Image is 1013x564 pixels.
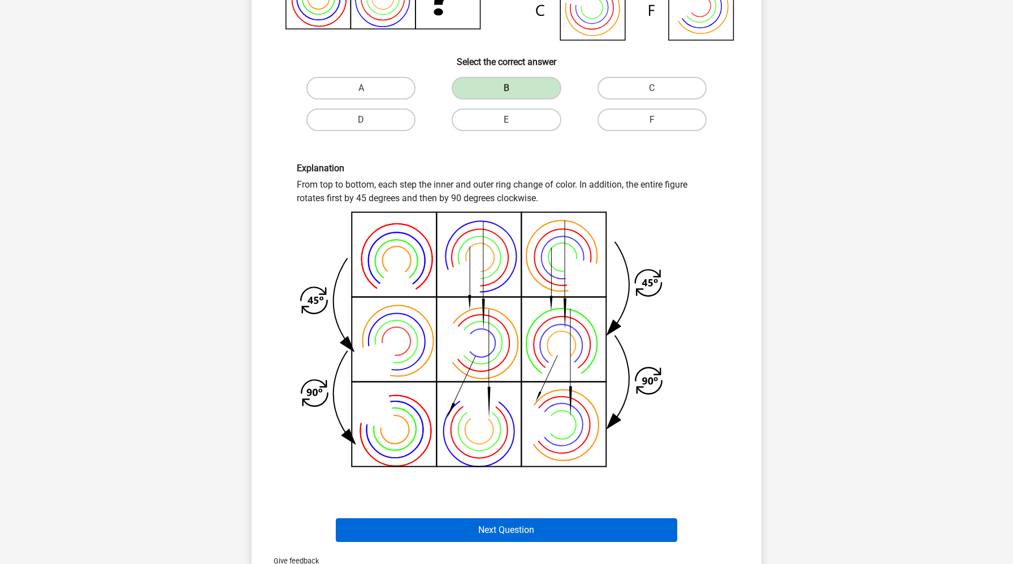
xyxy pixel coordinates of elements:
[297,163,716,173] h6: Explanation
[306,109,415,131] label: D
[306,77,415,99] label: A
[452,109,561,131] label: E
[270,47,743,67] h6: Select the correct answer
[452,77,561,99] label: B
[288,163,725,482] div: From top to bottom, each step the inner and outer ring change of color. In addition, the entire f...
[336,518,678,542] button: Next Question
[598,109,707,131] label: F
[598,77,707,99] label: C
